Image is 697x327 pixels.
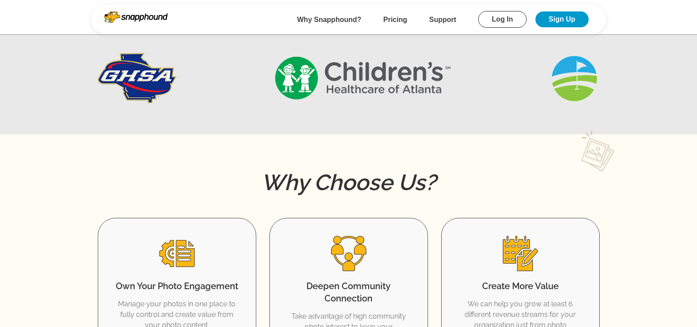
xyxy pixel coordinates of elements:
[478,11,527,28] a: Log In
[297,16,361,23] a: Why Snapphound?
[384,16,407,23] a: Pricing
[288,280,410,305] h5: Deepen Community Connection
[159,236,195,271] img: Own Your Photo Engagement
[116,280,238,292] h5: Own Your Photo Engagement
[331,236,366,271] img: Deepen Community Connection
[549,53,600,103] img: Gallery2
[270,53,455,103] img: Gallery1
[104,11,168,23] img: Snapphound Logo
[535,11,588,27] a: Sign Up
[503,236,538,271] img: Create More Value
[459,280,582,292] h5: Create More Value
[98,169,600,196] h2: Why Choose Us?
[98,53,177,103] img: Gallery
[429,16,456,23] a: Support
